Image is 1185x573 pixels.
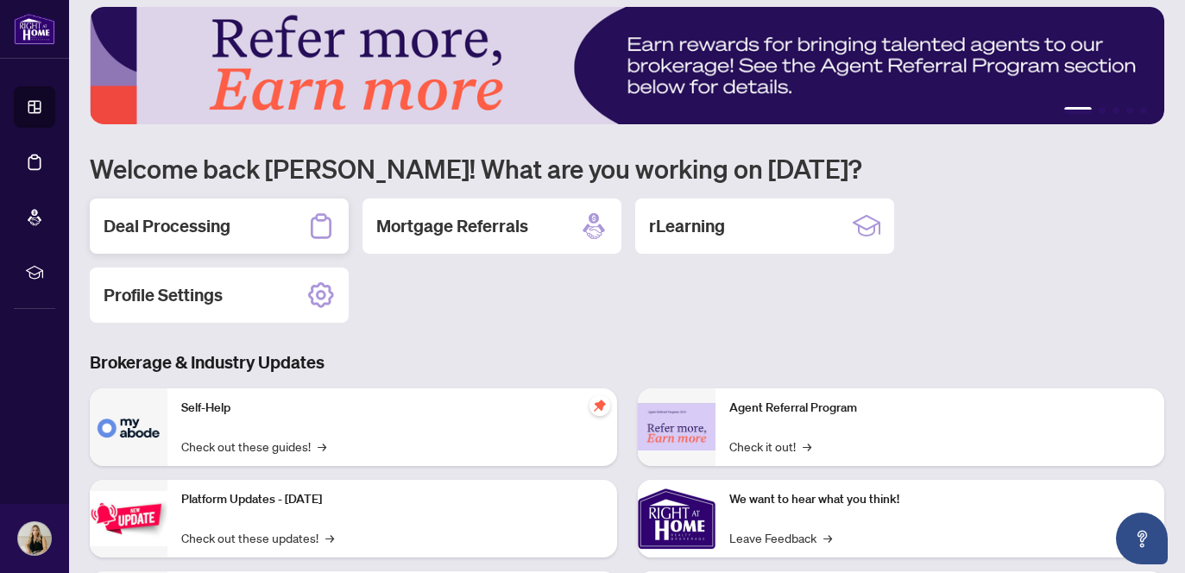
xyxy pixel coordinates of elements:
p: Self-Help [181,399,603,418]
img: Platform Updates - July 21, 2025 [90,491,167,545]
img: Self-Help [90,388,167,466]
h2: Deal Processing [104,214,230,238]
button: Open asap [1116,513,1168,564]
span: → [325,528,334,547]
a: Leave Feedback→ [729,528,832,547]
a: Check it out!→ [729,437,811,456]
h1: Welcome back [PERSON_NAME]! What are you working on [DATE]? [90,152,1164,185]
a: Check out these guides!→ [181,437,326,456]
button: 3 [1113,107,1119,114]
p: Agent Referral Program [729,399,1151,418]
p: We want to hear what you think! [729,490,1151,509]
button: 1 [1064,107,1092,114]
img: Profile Icon [18,522,51,555]
span: → [823,528,832,547]
img: Slide 0 [90,7,1164,124]
h2: rLearning [649,214,725,238]
h2: Profile Settings [104,283,223,307]
button: 4 [1126,107,1133,114]
p: Platform Updates - [DATE] [181,490,603,509]
img: We want to hear what you think! [638,480,715,557]
img: logo [14,13,55,45]
span: → [803,437,811,456]
button: 2 [1099,107,1106,114]
h2: Mortgage Referrals [376,214,528,238]
button: 5 [1140,107,1147,114]
span: → [318,437,326,456]
h3: Brokerage & Industry Updates [90,350,1164,375]
img: Agent Referral Program [638,403,715,450]
a: Check out these updates!→ [181,528,334,547]
span: pushpin [589,395,610,416]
